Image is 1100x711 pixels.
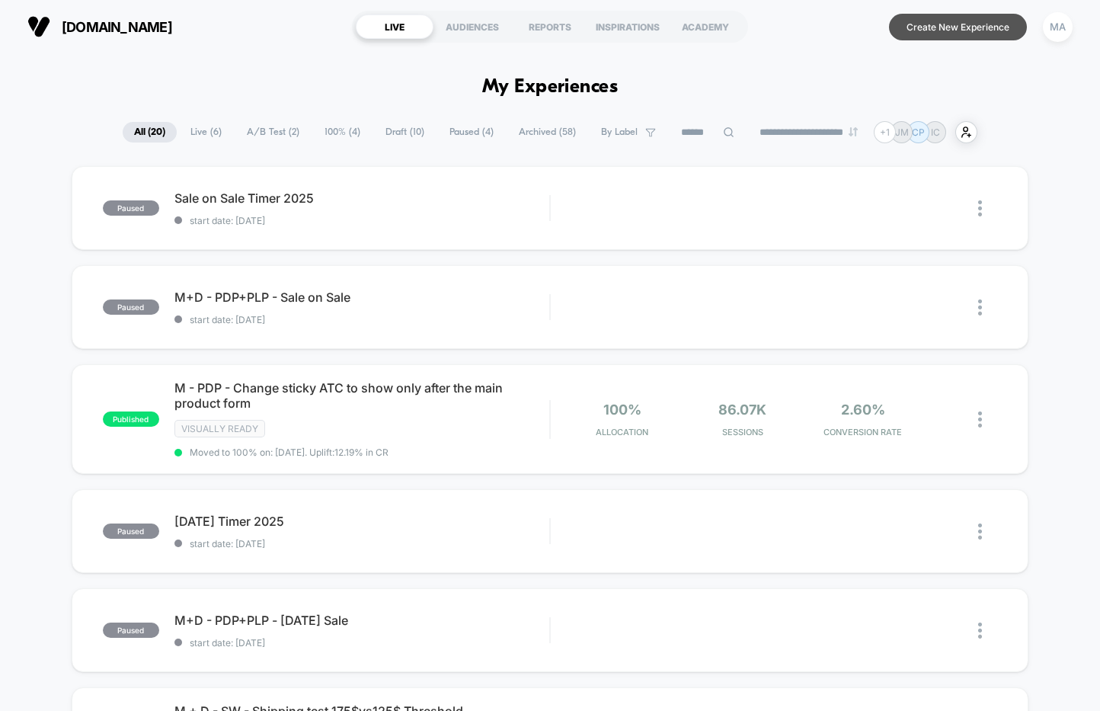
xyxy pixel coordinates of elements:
[1043,12,1073,42] div: MA
[601,127,638,138] span: By Label
[718,402,766,418] span: 86.07k
[511,14,589,39] div: REPORTS
[895,127,909,138] p: JM
[190,447,389,458] span: Moved to 100% on: [DATE] . Uplift: 12.19% in CR
[931,127,940,138] p: IC
[62,19,172,35] span: [DOMAIN_NAME]
[103,623,159,638] span: paused
[103,524,159,539] span: paused
[1038,11,1077,43] button: MA
[978,623,982,639] img: close
[889,14,1027,40] button: Create New Experience
[849,127,858,136] img: end
[174,420,265,437] span: Visually ready
[912,127,925,138] p: CP
[313,122,372,143] span: 100% ( 4 )
[23,14,177,39] button: [DOMAIN_NAME]
[235,122,311,143] span: A/B Test ( 2 )
[27,15,50,38] img: Visually logo
[603,402,641,418] span: 100%
[374,122,436,143] span: Draft ( 10 )
[174,290,549,305] span: M+D - PDP+PLP - Sale on Sale
[589,14,667,39] div: INSPIRATIONS
[438,122,505,143] span: Paused ( 4 )
[978,412,982,428] img: close
[174,314,549,325] span: start date: [DATE]
[356,14,433,39] div: LIVE
[807,427,919,437] span: CONVERSION RATE
[667,14,744,39] div: ACADEMY
[174,191,549,206] span: Sale on Sale Timer 2025
[686,427,799,437] span: Sessions
[433,14,511,39] div: AUDIENCES
[103,299,159,315] span: paused
[174,538,549,549] span: start date: [DATE]
[978,200,982,216] img: close
[596,427,648,437] span: Allocation
[874,121,896,143] div: + 1
[841,402,885,418] span: 2.60%
[123,122,177,143] span: All ( 20 )
[507,122,587,143] span: Archived ( 58 )
[179,122,233,143] span: Live ( 6 )
[174,637,549,649] span: start date: [DATE]
[482,76,619,98] h1: My Experiences
[103,200,159,216] span: paused
[174,514,549,529] span: [DATE] Timer 2025
[103,412,159,427] span: published
[978,299,982,315] img: close
[174,613,549,628] span: M+D - PDP+PLP - [DATE] Sale
[978,524,982,540] img: close
[174,380,549,411] span: M - PDP - Change sticky ATC to show only after the main product form
[174,215,549,226] span: start date: [DATE]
